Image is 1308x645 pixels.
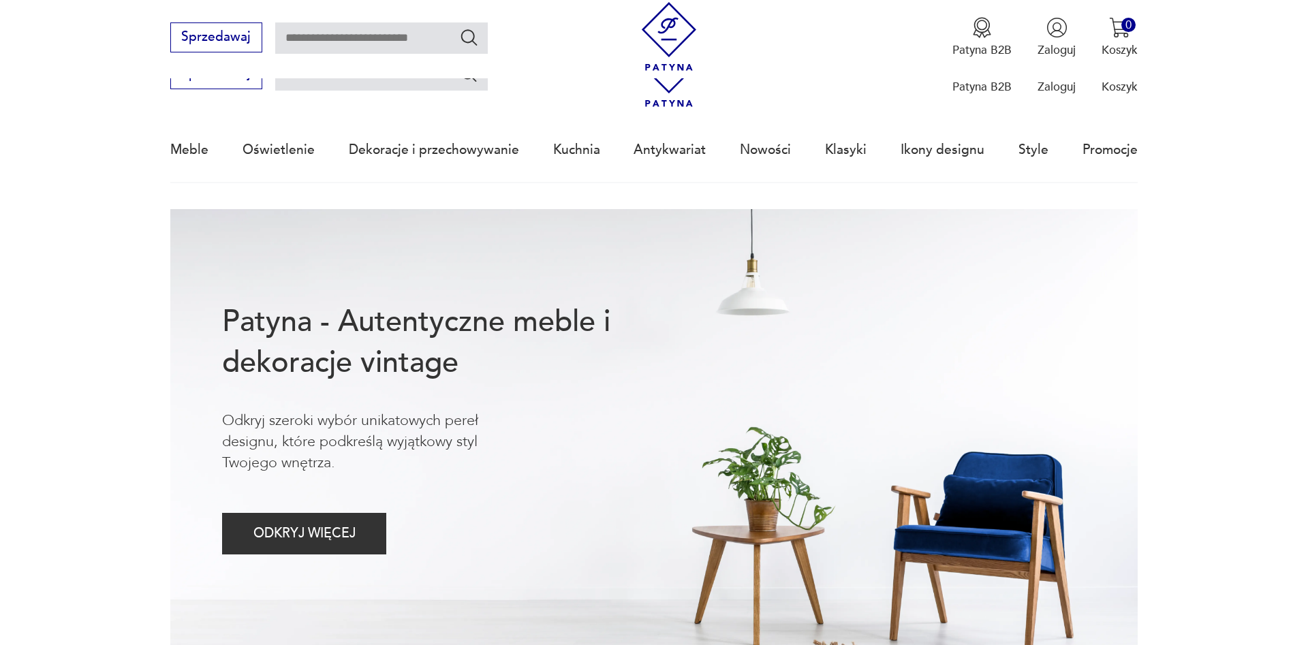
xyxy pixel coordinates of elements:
a: Meble [170,119,208,181]
a: Oświetlenie [243,119,315,181]
h1: Patyna - Autentyczne meble i dekoracje vintage [222,302,664,383]
img: Ikona medalu [971,17,993,38]
img: Ikonka użytkownika [1046,17,1068,38]
img: Patyna - sklep z meblami i dekoracjami vintage [635,2,704,71]
p: Zaloguj [1038,79,1076,95]
a: Ikony designu [901,119,984,181]
button: Zaloguj [1038,17,1076,58]
button: Szukaj [459,64,479,84]
div: 0 [1121,18,1136,32]
button: 0Koszyk [1102,17,1138,58]
button: Sprzedawaj [170,22,262,52]
a: ODKRYJ WIĘCEJ [222,529,386,540]
a: Promocje [1083,119,1138,181]
p: Odkryj szeroki wybór unikatowych pereł designu, które podkreślą wyjątkowy styl Twojego wnętrza. [222,410,533,474]
a: Dekoracje i przechowywanie [349,119,519,181]
a: Sprzedawaj [170,33,262,44]
img: Ikona koszyka [1109,17,1130,38]
button: ODKRYJ WIĘCEJ [222,513,386,554]
a: Sprzedawaj [170,69,262,80]
a: Klasyki [825,119,867,181]
a: Kuchnia [553,119,600,181]
button: Patyna B2B [952,17,1012,58]
p: Koszyk [1102,79,1138,95]
a: Style [1018,119,1048,181]
p: Patyna B2B [952,79,1012,95]
a: Antykwariat [634,119,706,181]
p: Zaloguj [1038,42,1076,58]
p: Koszyk [1102,42,1138,58]
p: Patyna B2B [952,42,1012,58]
a: Nowości [740,119,791,181]
button: Szukaj [459,27,479,47]
a: Ikona medaluPatyna B2B [952,17,1012,58]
